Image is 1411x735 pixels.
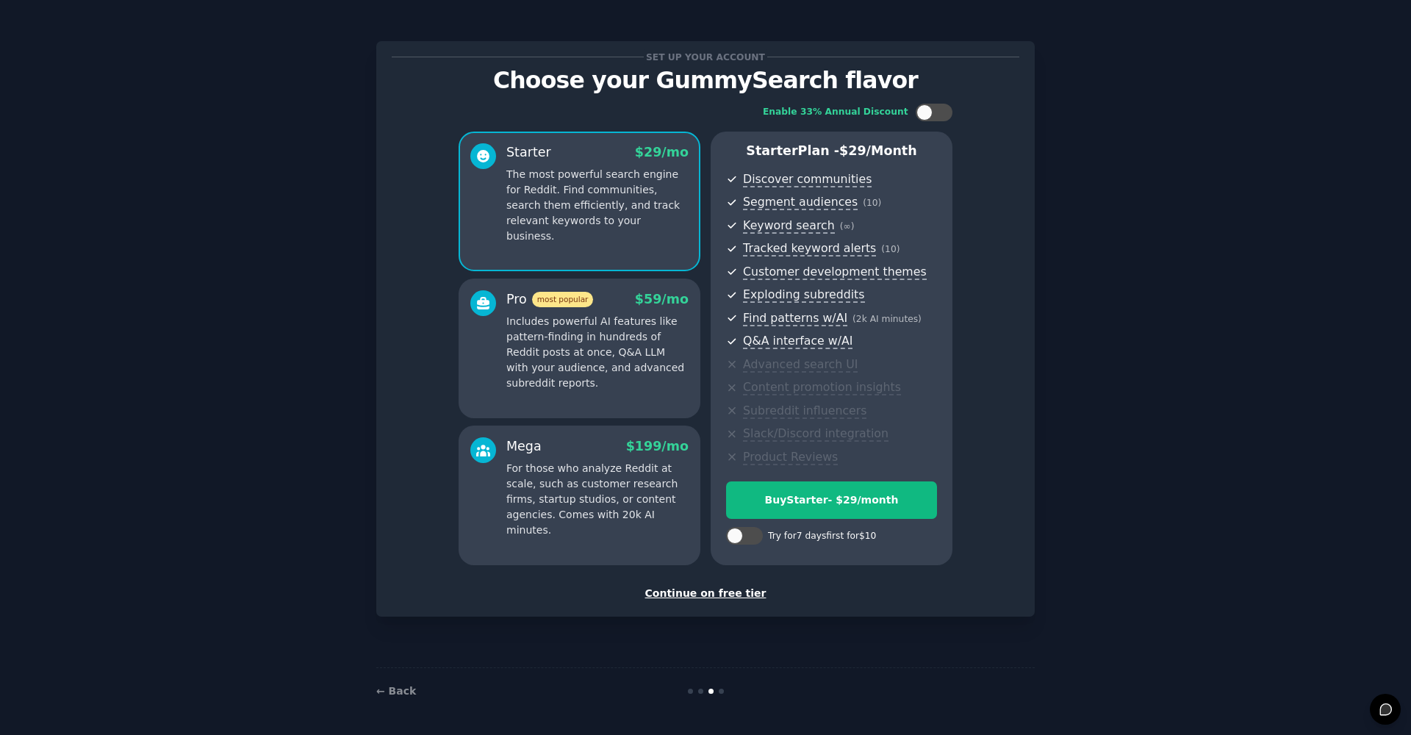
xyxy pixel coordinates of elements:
span: Product Reviews [743,450,838,465]
span: $ 59 /mo [635,292,689,306]
p: For those who analyze Reddit at scale, such as customer research firms, startup studios, or conte... [506,461,689,538]
button: BuyStarter- $29/month [726,481,937,519]
span: Find patterns w/AI [743,311,847,326]
div: Enable 33% Annual Discount [763,106,908,119]
div: Starter [506,143,551,162]
span: Tracked keyword alerts [743,241,876,257]
span: Content promotion insights [743,380,901,395]
span: ( 10 ) [863,198,881,208]
a: ← Back [376,685,416,697]
span: most popular [532,292,594,307]
span: ( 10 ) [881,244,900,254]
span: Exploding subreddits [743,287,864,303]
p: Starter Plan - [726,142,937,160]
div: Buy Starter - $ 29 /month [727,492,936,508]
span: $ 29 /month [839,143,917,158]
span: Subreddit influencers [743,404,866,419]
span: $ 29 /mo [635,145,689,159]
span: Set up your account [644,49,768,65]
span: $ 199 /mo [626,439,689,453]
div: Mega [506,437,542,456]
span: Slack/Discord integration [743,426,888,442]
p: Choose your GummySearch flavor [392,68,1019,93]
p: The most powerful search engine for Reddit. Find communities, search them efficiently, and track ... [506,167,689,244]
p: Includes powerful AI features like pattern-finding in hundreds of Reddit posts at once, Q&A LLM w... [506,314,689,391]
span: Keyword search [743,218,835,234]
span: ( 2k AI minutes ) [852,314,922,324]
span: Advanced search UI [743,357,858,373]
div: Pro [506,290,593,309]
span: Segment audiences [743,195,858,210]
div: Try for 7 days first for $10 [768,530,876,543]
span: ( ∞ ) [840,221,855,232]
span: Discover communities [743,172,872,187]
span: Q&A interface w/AI [743,334,852,349]
div: Continue on free tier [392,586,1019,601]
span: Customer development themes [743,265,927,280]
